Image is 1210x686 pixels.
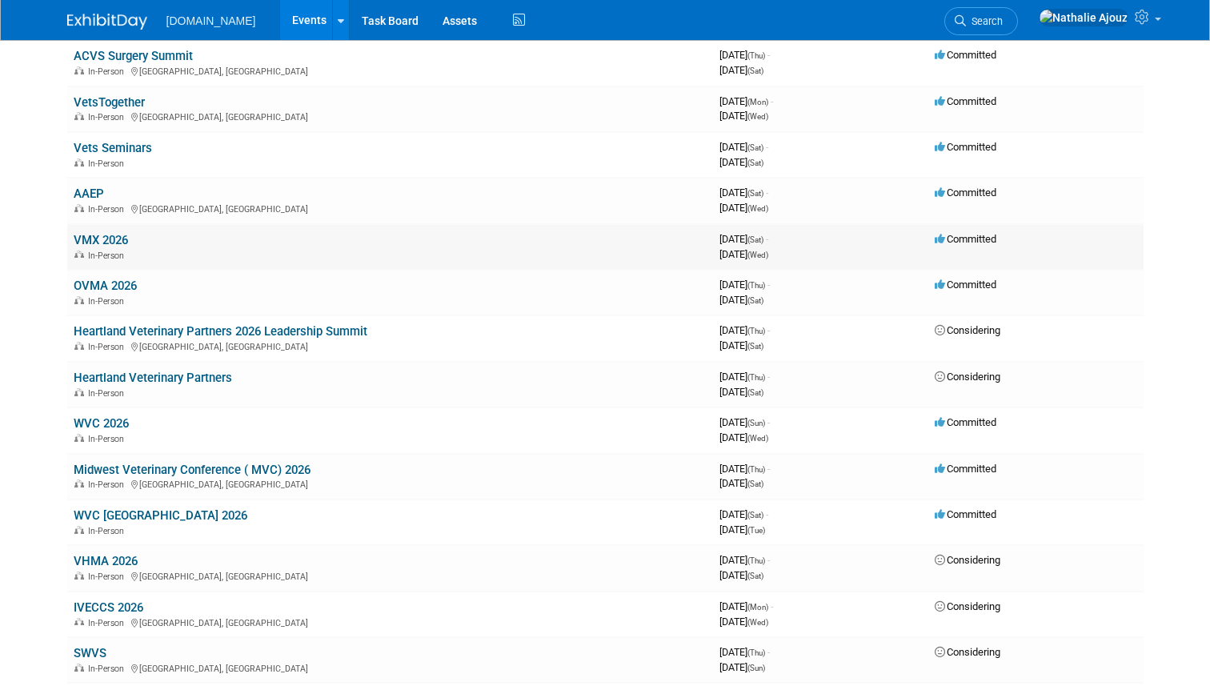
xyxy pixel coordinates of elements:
[767,371,770,383] span: -
[935,187,996,199] span: Committed
[935,324,1000,336] span: Considering
[747,373,765,382] span: (Thu)
[767,554,770,566] span: -
[74,572,84,580] img: In-Person Event
[719,600,773,612] span: [DATE]
[74,618,84,626] img: In-Person Event
[74,434,84,442] img: In-Person Event
[74,600,143,615] a: IVECCS 2026
[944,7,1018,35] a: Search
[747,419,765,427] span: (Sun)
[966,15,1003,27] span: Search
[767,646,770,658] span: -
[1039,9,1128,26] img: Nathalie Ajouz
[74,416,129,431] a: WVC 2026
[747,526,765,535] span: (Tue)
[935,554,1000,566] span: Considering
[88,112,129,122] span: In-Person
[88,434,129,444] span: In-Person
[767,416,770,428] span: -
[74,187,104,201] a: AAEP
[747,296,763,305] span: (Sat)
[74,646,106,660] a: SWVS
[719,95,773,107] span: [DATE]
[747,158,763,167] span: (Sat)
[719,477,763,489] span: [DATE]
[74,554,138,568] a: VHMA 2026
[74,477,707,490] div: [GEOGRAPHIC_DATA], [GEOGRAPHIC_DATA]
[719,294,763,306] span: [DATE]
[74,110,707,122] div: [GEOGRAPHIC_DATA], [GEOGRAPHIC_DATA]
[747,204,768,213] span: (Wed)
[747,342,763,351] span: (Sat)
[747,603,768,612] span: (Mon)
[74,569,707,582] div: [GEOGRAPHIC_DATA], [GEOGRAPHIC_DATA]
[719,416,770,428] span: [DATE]
[766,233,768,245] span: -
[719,661,765,673] span: [DATE]
[719,386,763,398] span: [DATE]
[719,339,763,351] span: [DATE]
[74,66,84,74] img: In-Person Event
[74,463,311,477] a: Midwest Veterinary Conference ( MVC) 2026
[935,279,996,291] span: Committed
[74,158,84,166] img: In-Person Event
[747,556,765,565] span: (Thu)
[747,434,768,443] span: (Wed)
[935,141,996,153] span: Committed
[747,143,763,152] span: (Sat)
[74,64,707,77] div: [GEOGRAPHIC_DATA], [GEOGRAPHIC_DATA]
[88,479,129,490] span: In-Person
[719,202,768,214] span: [DATE]
[74,371,232,385] a: Heartland Veterinary Partners
[935,463,996,475] span: Committed
[719,141,768,153] span: [DATE]
[719,110,768,122] span: [DATE]
[747,648,765,657] span: (Thu)
[719,554,770,566] span: [DATE]
[74,664,84,672] img: In-Person Event
[747,572,763,580] span: (Sat)
[747,618,768,627] span: (Wed)
[935,416,996,428] span: Committed
[747,511,763,520] span: (Sat)
[719,371,770,383] span: [DATE]
[747,251,768,259] span: (Wed)
[747,112,768,121] span: (Wed)
[88,526,129,536] span: In-Person
[771,600,773,612] span: -
[88,251,129,261] span: In-Person
[767,324,770,336] span: -
[747,479,763,488] span: (Sat)
[74,479,84,487] img: In-Person Event
[719,524,765,536] span: [DATE]
[766,187,768,199] span: -
[747,327,765,335] span: (Thu)
[88,618,129,628] span: In-Person
[719,324,770,336] span: [DATE]
[719,616,768,628] span: [DATE]
[766,508,768,520] span: -
[935,233,996,245] span: Committed
[719,156,763,168] span: [DATE]
[74,296,84,304] img: In-Person Event
[719,187,768,199] span: [DATE]
[719,248,768,260] span: [DATE]
[74,112,84,120] img: In-Person Event
[719,49,770,61] span: [DATE]
[767,279,770,291] span: -
[747,51,765,60] span: (Thu)
[74,324,367,339] a: Heartland Veterinary Partners 2026 Leadership Summit
[88,204,129,215] span: In-Person
[88,664,129,674] span: In-Person
[166,14,256,27] span: [DOMAIN_NAME]
[719,64,763,76] span: [DATE]
[74,616,707,628] div: [GEOGRAPHIC_DATA], [GEOGRAPHIC_DATA]
[767,49,770,61] span: -
[719,508,768,520] span: [DATE]
[719,431,768,443] span: [DATE]
[67,14,147,30] img: ExhibitDay
[767,463,770,475] span: -
[747,235,763,244] span: (Sat)
[935,371,1000,383] span: Considering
